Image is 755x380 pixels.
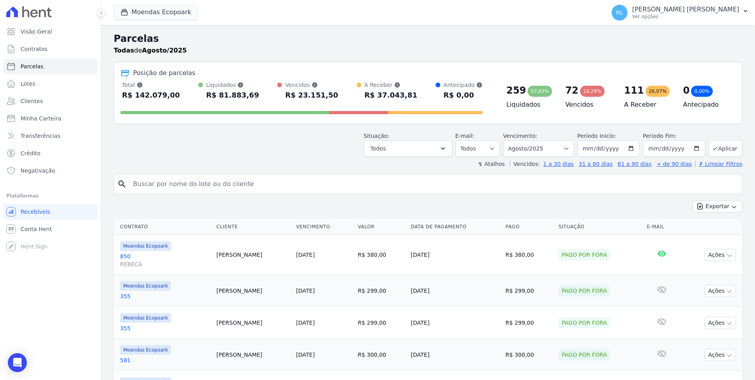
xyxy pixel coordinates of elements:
span: Moendas Ecopoark [120,313,171,323]
div: 259 [506,84,526,97]
th: Pago [502,219,555,235]
span: Contratos [21,45,47,53]
label: Vencidos: [510,161,540,167]
h4: Liquidados [506,100,552,109]
button: Aplicar [708,140,742,157]
p: [PERSON_NAME] [PERSON_NAME] [632,6,739,13]
span: Transferências [21,132,60,140]
a: Recebíveis [3,204,98,220]
a: [DATE] [296,320,315,326]
span: Clientes [21,97,43,105]
label: ↯ Atalhos [478,161,505,167]
td: [DATE] [408,275,502,307]
a: ✗ Limpar Filtros [695,161,742,167]
td: [DATE] [408,307,502,339]
div: Vencidos [285,81,338,89]
div: 57,63% [528,86,552,97]
div: Pago por fora [558,249,610,260]
td: [DATE] [408,339,502,371]
th: Situação [555,219,644,235]
label: E-mail: [455,133,475,139]
a: Minha Carteira [3,111,98,126]
th: Contrato [114,219,213,235]
div: R$ 37.043,81 [364,89,417,102]
a: Visão Geral [3,24,98,40]
td: R$ 299,00 [355,307,408,339]
span: RL [616,10,623,15]
span: Conta Hent [21,225,52,233]
td: [PERSON_NAME] [213,275,293,307]
div: R$ 0,00 [443,89,483,102]
a: 1 a 30 dias [543,161,574,167]
th: Vencimento [293,219,355,235]
div: A Receber [364,81,417,89]
span: Moendas Ecopoark [120,345,171,355]
td: R$ 380,00 [502,235,555,275]
button: Ações [704,249,736,261]
th: Valor [355,219,408,235]
button: Ações [704,285,736,297]
th: Cliente [213,219,293,235]
span: Moendas Ecopoark [120,241,171,251]
a: 61 a 90 dias [618,161,652,167]
button: Moendas Ecopoark [114,5,198,20]
input: Buscar por nome do lote ou do cliente [128,176,739,192]
div: 111 [624,84,644,97]
h4: Antecipado [683,100,729,109]
a: [DATE] [296,288,315,294]
div: R$ 23.151,50 [285,89,338,102]
a: [DATE] [296,252,315,258]
label: Período Fim: [643,132,705,140]
td: R$ 299,00 [502,307,555,339]
h4: A Receber [624,100,670,109]
td: R$ 380,00 [355,235,408,275]
strong: Agosto/2025 [142,47,187,54]
p: de [114,46,187,55]
span: Negativação [21,167,55,175]
div: 72 [565,84,578,97]
button: Ações [704,349,736,361]
span: Recebíveis [21,208,50,216]
div: Total [122,81,180,89]
a: 355 [120,292,210,300]
strong: Todas [114,47,134,54]
td: R$ 299,00 [355,275,408,307]
div: 16,29% [580,86,605,97]
span: Lotes [21,80,36,88]
td: [PERSON_NAME] [213,307,293,339]
a: 850REBECA [120,252,210,268]
div: Antecipado [443,81,483,89]
div: Posição de parcelas [133,68,195,78]
label: Situação: [364,133,389,139]
td: R$ 300,00 [355,339,408,371]
a: 355 [120,324,210,332]
span: REBECA [120,260,210,268]
a: Transferências [3,128,98,144]
div: 0 [683,84,690,97]
div: R$ 81.883,69 [206,89,259,102]
i: search [117,179,127,189]
button: Todos [364,140,452,157]
td: [DATE] [408,235,502,275]
div: Pago por fora [558,285,610,296]
a: Clientes [3,93,98,109]
div: Open Intercom Messenger [8,353,27,372]
button: RL [PERSON_NAME] [PERSON_NAME] Ver opções [605,2,755,24]
h2: Parcelas [114,32,742,46]
span: Minha Carteira [21,115,61,122]
a: Parcelas [3,58,98,74]
td: [PERSON_NAME] [213,235,293,275]
a: Contratos [3,41,98,57]
div: 0,00% [691,86,712,97]
label: Vencimento: [503,133,537,139]
a: Conta Hent [3,221,98,237]
a: Crédito [3,145,98,161]
span: Moendas Ecopoark [120,281,171,291]
a: [DATE] [296,352,315,358]
a: Negativação [3,163,98,179]
p: Ver opções [632,13,739,20]
a: Lotes [3,76,98,92]
td: R$ 300,00 [502,339,555,371]
button: Ações [704,317,736,329]
th: Data de Pagamento [408,219,502,235]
